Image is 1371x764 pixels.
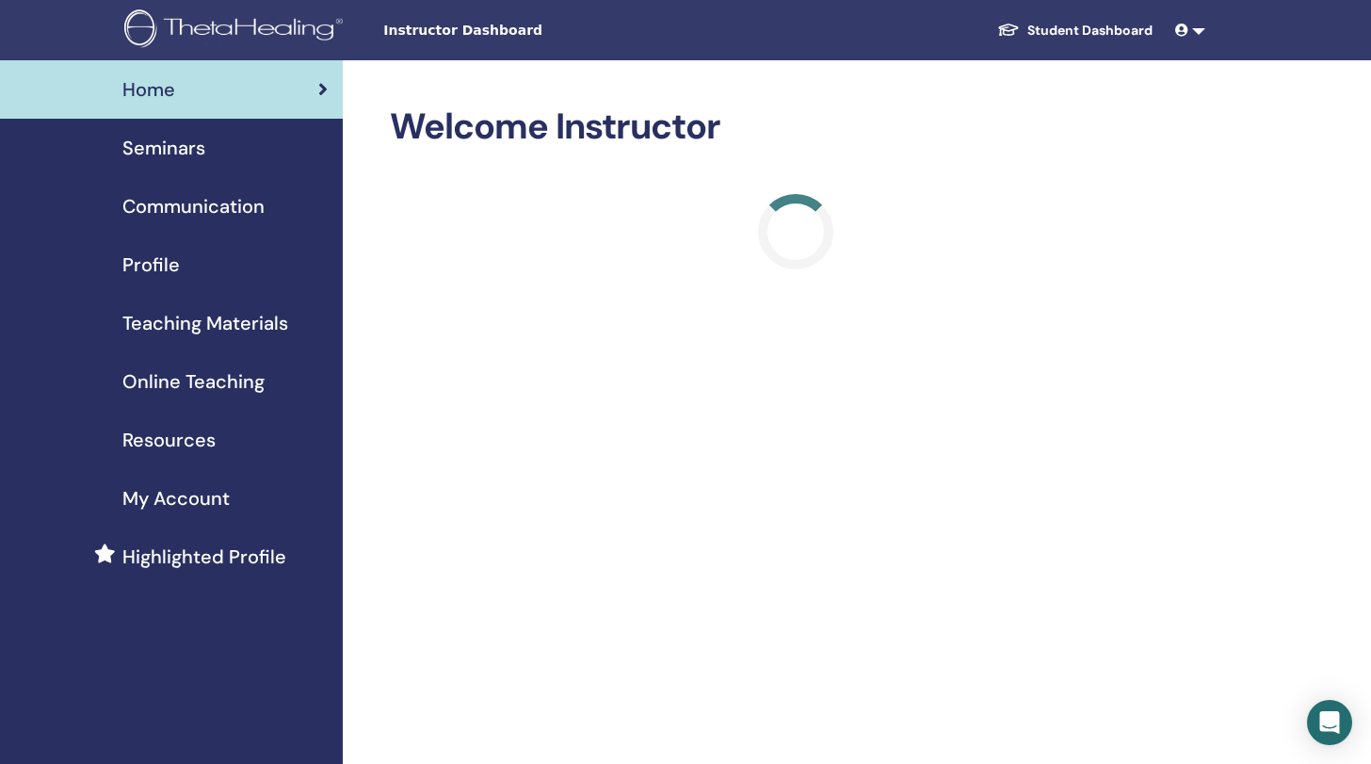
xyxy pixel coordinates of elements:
h2: Welcome Instructor [390,106,1202,149]
span: Teaching Materials [122,309,288,337]
span: Seminars [122,134,205,162]
span: My Account [122,484,230,512]
span: Highlighted Profile [122,543,286,571]
span: Communication [122,192,265,220]
span: Resources [122,426,216,454]
span: Profile [122,251,180,279]
img: graduation-cap-white.svg [997,22,1020,38]
span: Instructor Dashboard [383,21,666,41]
span: Home [122,75,175,104]
span: Online Teaching [122,367,265,396]
div: Open Intercom Messenger [1307,700,1352,745]
img: logo.png [124,9,349,52]
a: Student Dashboard [982,13,1168,48]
